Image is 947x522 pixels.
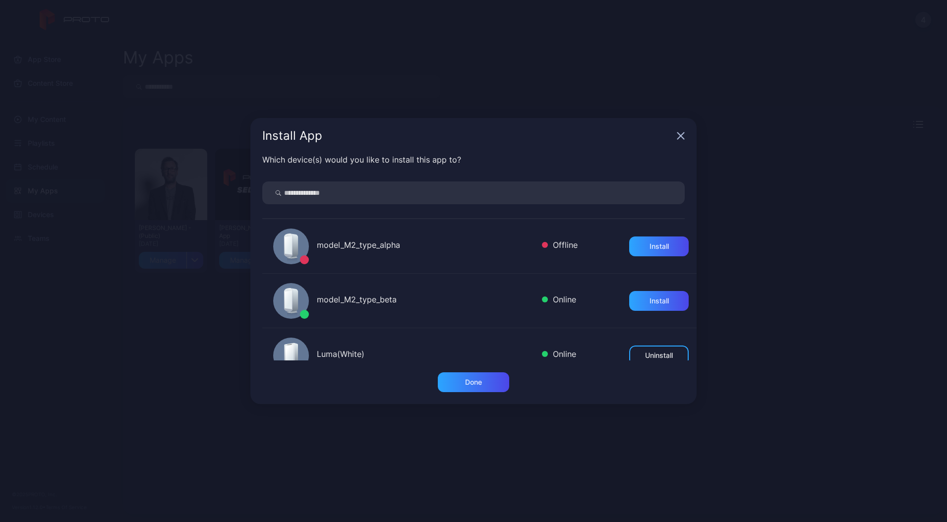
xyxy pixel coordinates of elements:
div: model_M2_type_beta [317,293,534,308]
div: Install [650,242,669,250]
div: model_M2_type_alpha [317,239,534,253]
div: Offline [542,239,578,253]
div: Which device(s) would you like to install this app to? [262,154,685,166]
button: Done [438,372,509,392]
div: Uninstall [645,351,673,359]
div: Online [542,348,576,362]
div: Install App [262,130,673,142]
div: Done [465,378,482,386]
div: Luma(White) [317,348,534,362]
button: Install [629,291,689,311]
div: Online [542,293,576,308]
button: Uninstall [629,346,689,365]
div: Install [650,297,669,305]
button: Install [629,236,689,256]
